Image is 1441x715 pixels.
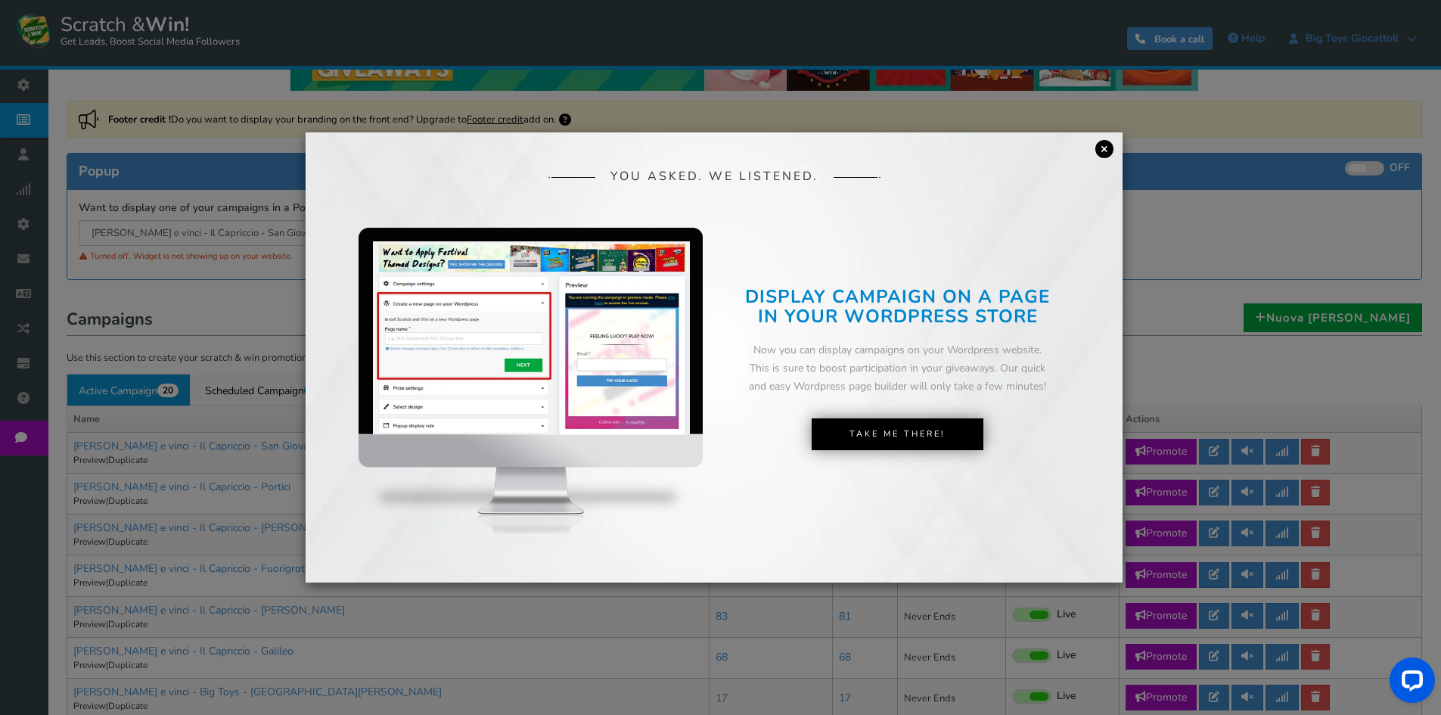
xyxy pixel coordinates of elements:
[610,170,818,184] span: YOU ASKED. WE LISTENED.
[1377,651,1441,715] iframe: LiveChat chat widget
[744,341,1051,395] div: Now you can display campaigns on your Wordpress website. This is sure to boost participation in y...
[812,418,983,450] a: Take Me There!
[1095,140,1113,158] a: ×
[373,241,690,434] img: screenshot
[744,287,1051,327] h2: DISPLAY CAMPAIGN ON A PAGE IN YOUR WORDPRESS STORE
[359,228,703,577] img: mockup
